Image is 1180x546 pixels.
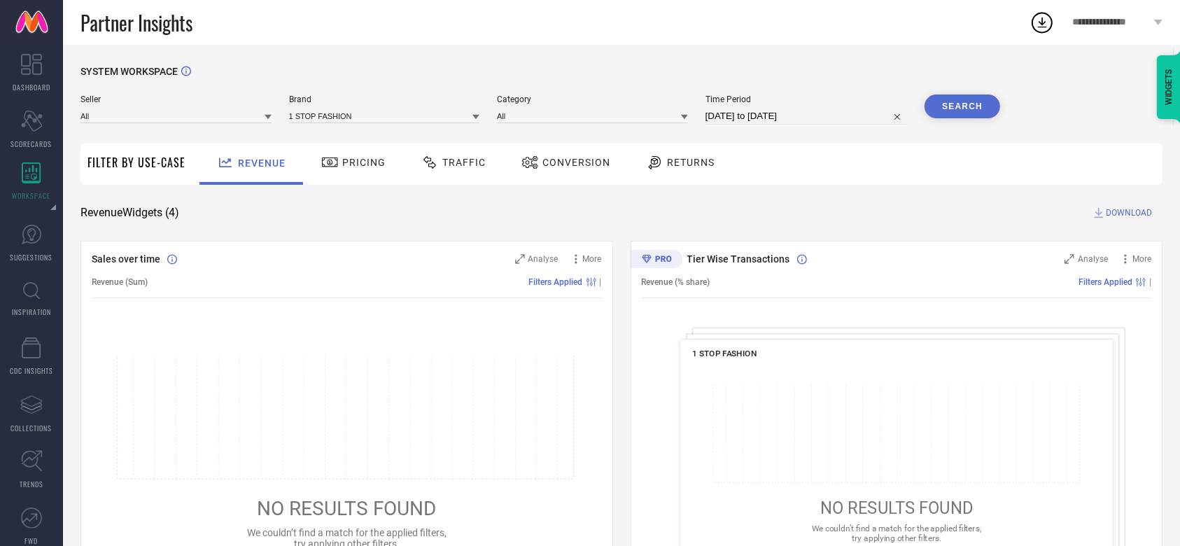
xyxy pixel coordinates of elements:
span: We couldn’t find a match for the applied filters, try applying other filters. [812,524,981,542]
button: Search [925,94,1000,118]
span: Brand [289,94,480,104]
div: Premium [631,250,682,271]
span: 1 STOP FASHION [692,349,757,358]
span: WORKSPACE [13,190,51,201]
span: DOWNLOAD [1106,206,1152,220]
span: Tier Wise Transactions [687,253,790,265]
span: Pricing [342,157,386,168]
span: CDC INSIGHTS [10,365,53,376]
span: DASHBOARD [13,82,50,92]
span: Returns [667,157,715,168]
span: | [1149,277,1151,287]
span: SYSTEM WORKSPACE [80,66,178,77]
span: Revenue [238,157,286,169]
span: Category [497,94,688,104]
input: Select time period [705,108,908,125]
span: NO RESULTS FOUND [820,498,973,517]
span: Traffic [442,157,486,168]
svg: Zoom [1065,254,1074,264]
span: Time Period [705,94,908,104]
span: Sales over time [92,253,160,265]
span: Conversion [542,157,610,168]
span: | [600,277,602,287]
span: INSPIRATION [12,307,51,317]
svg: Zoom [515,254,525,264]
span: FWD [25,535,38,546]
span: Analyse [1078,254,1108,264]
div: Open download list [1030,10,1055,35]
span: Filters Applied [529,277,583,287]
span: SCORECARDS [11,139,52,149]
span: Revenue Widgets ( 4 ) [80,206,179,220]
span: More [1132,254,1151,264]
span: Seller [80,94,272,104]
span: NO RESULTS FOUND [257,497,436,520]
span: Revenue (% share) [642,277,710,287]
span: Revenue (Sum) [92,277,148,287]
span: SUGGESTIONS [10,252,53,262]
span: More [583,254,602,264]
span: TRENDS [20,479,43,489]
span: Analyse [528,254,559,264]
span: Filters Applied [1079,277,1132,287]
span: Partner Insights [80,8,192,37]
span: COLLECTIONS [11,423,52,433]
span: Filter By Use-Case [87,154,185,171]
